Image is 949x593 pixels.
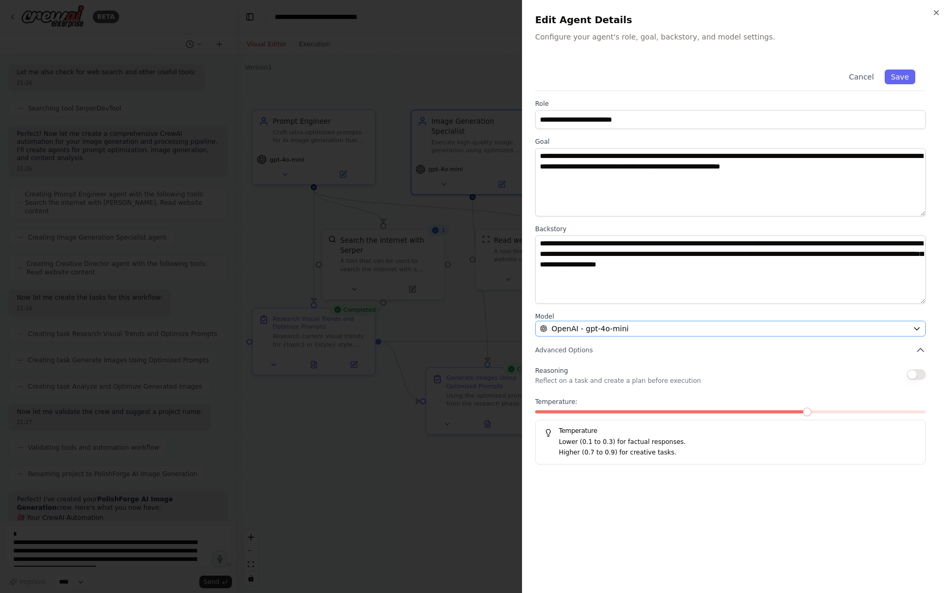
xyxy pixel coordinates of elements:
p: Configure your agent's role, goal, backstory, and model settings. [535,32,936,42]
button: OpenAI - gpt-4o-mini [535,321,926,337]
label: Goal [535,137,926,146]
label: Model [535,312,926,321]
h5: Temperature [544,427,917,435]
button: Save [885,70,915,84]
p: Reflect on a task and create a plan before execution [535,377,701,385]
h2: Edit Agent Details [535,13,936,27]
span: OpenAI - gpt-4o-mini [551,323,628,334]
button: Advanced Options [535,345,926,355]
span: Reasoning [535,367,568,374]
button: Cancel [843,70,880,84]
label: Backstory [535,225,926,233]
span: Temperature: [535,398,577,406]
p: Lower (0.1 to 0.3) for factual responses. [559,437,917,448]
p: Higher (0.7 to 0.9) for creative tasks. [559,448,917,458]
label: Role [535,100,926,108]
span: Advanced Options [535,346,593,354]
